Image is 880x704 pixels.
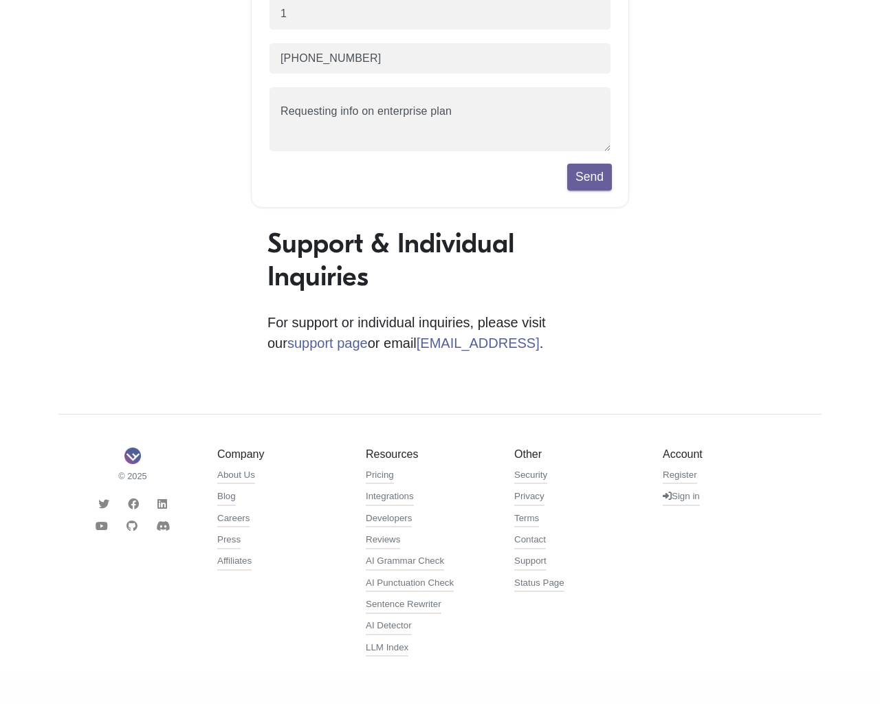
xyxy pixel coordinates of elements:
i: Github [126,520,137,531]
a: About Us [217,468,255,485]
i: Facebook [128,498,139,509]
a: Developers [366,511,412,528]
a: support page [287,335,368,351]
a: Privacy [514,489,544,506]
a: Register [663,468,697,485]
i: Youtube [96,520,108,531]
a: Press [217,533,241,549]
small: © 2025 [69,470,197,483]
a: AI Grammar Check [366,554,444,571]
i: LinkedIn [157,498,167,509]
a: LLM Index [366,641,408,657]
a: AI Punctuation Check [366,576,454,593]
a: Sentence Rewriter [366,597,441,614]
a: Support [514,554,547,571]
h5: Account [663,448,791,461]
a: Terms [514,511,539,528]
i: Discord [156,520,170,531]
i: Twitter [98,498,109,509]
a: Blog [217,489,236,506]
button: Send [567,164,612,190]
a: Integrations [366,489,414,506]
h5: Other [514,448,642,461]
a: Status Page [514,576,564,593]
h5: Company [217,448,345,461]
a: Sign in [663,489,700,506]
a: Careers [217,511,250,528]
p: For support or individual inquiries, please visit our or email . [267,312,613,353]
textarea: Requesting info on enterprise plan [268,86,612,153]
a: Security [514,468,547,485]
a: Pricing [366,468,394,485]
input: Phone number (optional) [268,42,612,76]
a: Contact [514,533,546,549]
h5: Resources [366,448,494,461]
img: Sapling Logo [124,448,141,464]
a: Affiliates [217,554,252,571]
a: AI Detector [366,619,412,635]
a: [EMAIL_ADDRESS] [417,335,540,351]
a: Reviews [366,533,400,549]
h1: Support & Individual Inquiries [267,227,613,293]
